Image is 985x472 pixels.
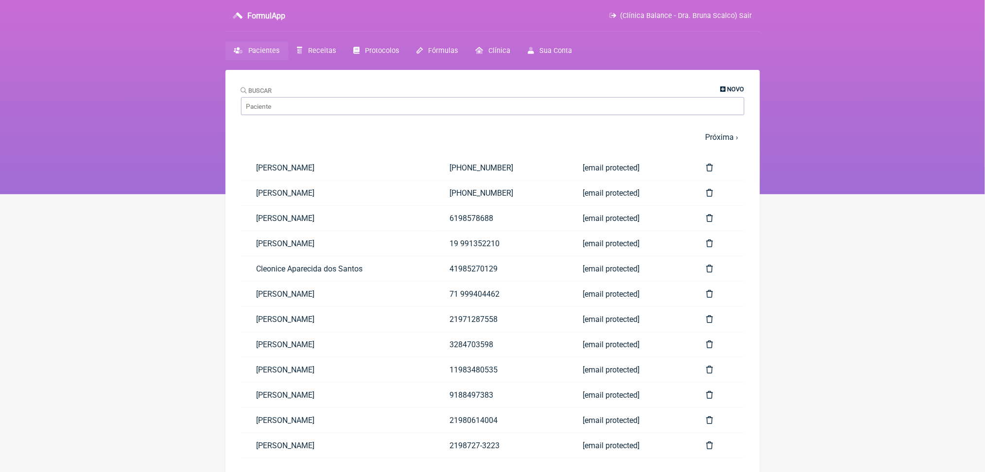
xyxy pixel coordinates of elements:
a: Pacientes [225,41,289,60]
a: [PERSON_NAME] [241,433,434,458]
span: [email protected] [583,239,639,248]
a: [email protected] [567,357,691,382]
a: 19 991352210 [434,231,567,256]
a: [email protected] [567,231,691,256]
a: [PERSON_NAME] [241,231,434,256]
a: [PERSON_NAME] [241,408,434,433]
a: Sua Conta [519,41,581,60]
a: [PERSON_NAME] [241,357,434,382]
a: 21971287558 [434,307,567,332]
a: [email protected] [567,383,691,407]
a: (Clínica Balance - Dra. Bruna Scalco) Sair [609,12,752,20]
a: Próxima › [706,133,739,142]
span: Protocolos [365,47,399,55]
a: Receitas [289,41,345,60]
a: 3284703598 [434,332,567,357]
a: 71 999404462 [434,282,567,306]
span: Novo [727,85,744,93]
a: [PERSON_NAME] [241,181,434,205]
a: [email protected] [567,433,691,458]
span: [email protected] [583,289,639,299]
a: 2198727-3223 [434,433,567,458]
span: [email protected] [583,390,639,400]
span: Clínica [488,47,510,55]
a: Clínica [467,41,519,60]
a: [email protected] [567,181,691,205]
a: [PERSON_NAME] [241,307,434,332]
span: [email protected] [583,441,639,450]
nav: pager [241,127,744,148]
a: 41985270129 [434,256,567,281]
a: [email protected] [567,332,691,357]
span: Receitas [308,47,336,55]
a: [PERSON_NAME] [241,206,434,231]
a: [PHONE_NUMBER] [434,155,567,180]
span: Sua Conta [540,47,572,55]
a: [email protected] [567,408,691,433]
a: [PERSON_NAME] [241,155,434,180]
a: [email protected] [567,256,691,281]
span: [email protected] [583,315,639,324]
a: [email protected] [567,282,691,306]
a: Novo [721,85,744,93]
span: [email protected] [583,214,639,223]
span: Pacientes [248,47,280,55]
a: [email protected] [567,155,691,180]
span: (Clínica Balance - Dra. Bruna Scalco) Sair [621,12,752,20]
a: [PERSON_NAME] [241,383,434,407]
span: [email protected] [583,264,639,273]
input: Paciente [241,97,744,115]
label: Buscar [241,87,272,94]
span: [email protected] [583,163,639,172]
span: [email protected] [583,340,639,349]
a: [PHONE_NUMBER] [434,181,567,205]
a: 21980614004 [434,408,567,433]
a: 11983480535 [434,357,567,382]
a: 9188497383 [434,383,567,407]
a: [email protected] [567,307,691,332]
a: Cleonice Aparecida dos Santos [241,256,434,281]
a: Fórmulas [408,41,467,60]
span: [email protected] [583,188,639,198]
a: Protocolos [345,41,408,60]
span: [email protected] [583,416,639,425]
a: [PERSON_NAME] [241,282,434,306]
h3: FormulApp [247,11,285,20]
a: [email protected] [567,206,691,231]
a: [PERSON_NAME] [241,332,434,357]
span: [email protected] [583,365,639,374]
span: Fórmulas [428,47,458,55]
a: 6198578688 [434,206,567,231]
